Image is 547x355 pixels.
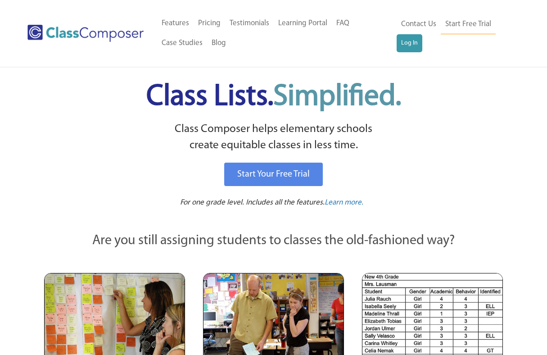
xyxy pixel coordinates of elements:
[157,14,397,53] nav: Header Menu
[441,14,496,35] a: Start Free Trial
[397,14,441,34] a: Contact Us
[273,82,401,112] span: Simplified.
[225,14,274,33] a: Testimonials
[146,82,401,112] span: Class Lists.
[332,14,354,33] a: FAQ
[180,199,325,206] span: For one grade level. Includes all the features.
[43,121,505,154] p: Class Composer helps elementary schools create equitable classes in less time.
[157,14,194,33] a: Features
[207,33,231,53] a: Blog
[274,14,332,33] a: Learning Portal
[194,14,225,33] a: Pricing
[157,33,207,53] a: Case Studies
[27,25,144,42] img: Class Composer
[325,199,363,206] span: Learn more.
[224,163,323,186] a: Start Your Free Trial
[397,34,422,52] a: Log In
[397,14,513,52] nav: Header Menu
[237,170,310,179] span: Start Your Free Trial
[325,197,363,209] a: Learn more.
[44,231,503,251] p: Are you still assigning students to classes the old-fashioned way?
